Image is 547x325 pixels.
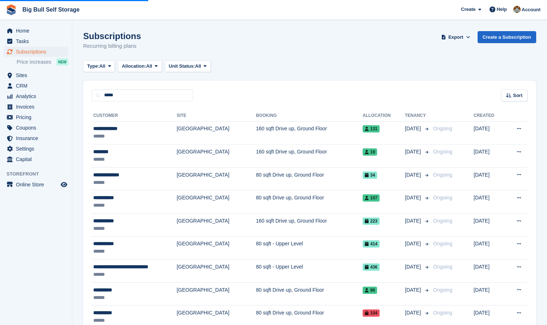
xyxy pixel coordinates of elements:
th: Site [177,110,256,122]
td: [GEOGRAPHIC_DATA] [177,282,256,305]
a: Price increases NEW [17,58,68,66]
td: 80 sqft Drive up, Ground Floor [256,190,363,214]
span: Capital [16,154,59,164]
td: [GEOGRAPHIC_DATA] [177,144,256,168]
span: 131 [363,125,380,132]
span: Ongoing [433,195,452,201]
th: Customer [92,110,177,122]
span: All [195,63,201,70]
th: Allocation [363,110,405,122]
th: Tenancy [405,110,430,122]
button: Unit Status: All [165,60,211,72]
span: Sort [513,92,522,99]
span: 107 [363,194,380,202]
span: 104 [363,309,380,317]
span: Ongoing [433,310,452,316]
span: All [146,63,152,70]
span: 436 [363,263,380,271]
span: Coupons [16,123,59,133]
td: [GEOGRAPHIC_DATA] [177,167,256,190]
button: Export [440,31,472,43]
span: 34 [363,172,377,179]
a: menu [4,123,68,133]
td: [GEOGRAPHIC_DATA] [177,259,256,283]
span: [DATE] [405,263,422,271]
button: Allocation: All [118,60,162,72]
td: 80 sqft - Upper Level [256,259,363,283]
span: CRM [16,81,59,91]
span: Invoices [16,102,59,112]
span: Sites [16,70,59,80]
a: menu [4,47,68,57]
a: menu [4,144,68,154]
th: Booking [256,110,363,122]
a: Big Bull Self Storage [20,4,82,16]
span: Analytics [16,91,59,101]
span: 414 [363,240,380,248]
button: Type: All [83,60,115,72]
span: Pricing [16,112,59,122]
span: Allocation: [122,63,146,70]
td: [DATE] [474,190,505,214]
span: Create [461,6,475,13]
span: Help [497,6,507,13]
span: Type: [87,63,99,70]
td: [DATE] [474,282,505,305]
div: NEW [56,58,68,66]
a: menu [4,133,68,143]
span: Ongoing [433,126,452,131]
td: 160 sqft Drive up, Ground Floor [256,214,363,237]
td: [DATE] [474,121,505,144]
td: [GEOGRAPHIC_DATA] [177,190,256,214]
span: Subscriptions [16,47,59,57]
span: 223 [363,218,380,225]
span: Export [448,34,463,41]
td: 160 sqft Drive up, Ground Floor [256,144,363,168]
span: [DATE] [405,171,422,179]
img: stora-icon-8386f47178a22dfd0bd8f6a31ec36ba5ce8667c1dd55bd0f319d3a0aa187defe.svg [6,4,17,15]
span: All [99,63,106,70]
td: [DATE] [474,167,505,190]
td: [GEOGRAPHIC_DATA] [177,121,256,144]
p: Recurring billing plans [83,42,141,50]
span: Storefront [7,170,72,178]
a: menu [4,154,68,164]
span: Settings [16,144,59,154]
span: Unit Status: [169,63,195,70]
span: 96 [363,287,377,294]
td: 80 sqft Drive up, Ground Floor [256,167,363,190]
span: Ongoing [433,172,452,178]
td: [GEOGRAPHIC_DATA] [177,236,256,259]
span: Ongoing [433,218,452,224]
span: Ongoing [433,241,452,246]
span: 19 [363,148,377,156]
td: [DATE] [474,236,505,259]
td: [GEOGRAPHIC_DATA] [177,214,256,237]
a: menu [4,36,68,46]
a: menu [4,102,68,112]
a: menu [4,81,68,91]
span: Ongoing [433,287,452,293]
a: Preview store [60,180,68,189]
td: [DATE] [474,259,505,283]
span: [DATE] [405,309,422,317]
span: Ongoing [433,264,452,270]
span: Ongoing [433,149,452,155]
span: Insurance [16,133,59,143]
td: 160 sqft Drive up, Ground Floor [256,121,363,144]
span: [DATE] [405,148,422,156]
span: [DATE] [405,125,422,132]
td: 80 sqft - Upper Level [256,236,363,259]
span: Tasks [16,36,59,46]
a: Create a Subscription [478,31,536,43]
span: [DATE] [405,240,422,248]
span: Online Store [16,180,59,190]
td: [DATE] [474,144,505,168]
span: Home [16,26,59,36]
h1: Subscriptions [83,31,141,41]
a: menu [4,70,68,80]
span: [DATE] [405,194,422,202]
img: Mike Llewellen Palmer [513,6,521,13]
td: 80 sqft Drive up, Ground Floor [256,282,363,305]
span: Price increases [17,59,51,66]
